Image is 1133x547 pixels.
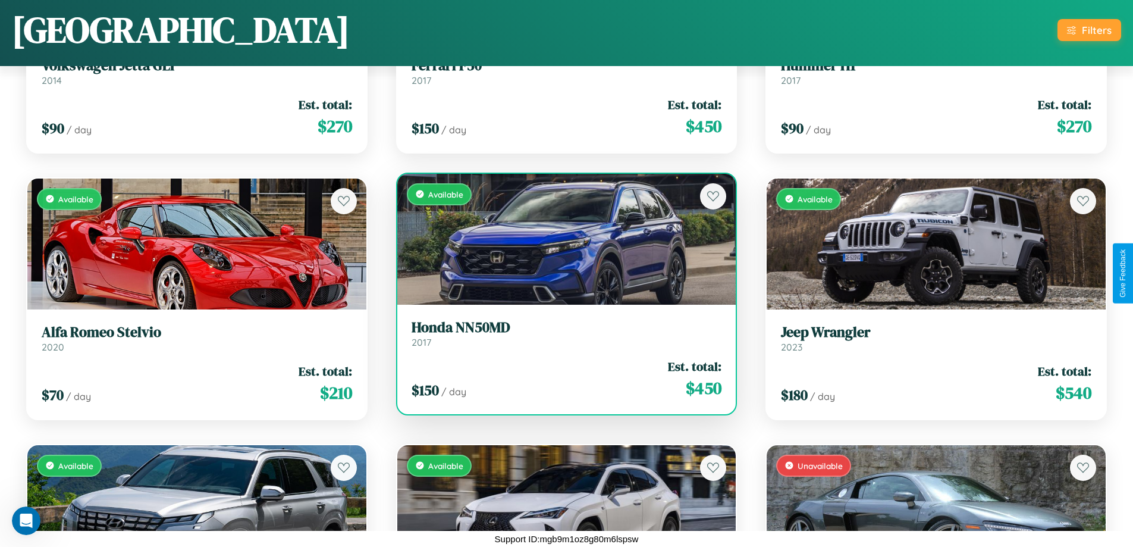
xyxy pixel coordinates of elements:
[66,390,91,402] span: / day
[781,324,1091,353] a: Jeep Wrangler2023
[1082,24,1112,36] div: Filters
[686,376,721,400] span: $ 450
[441,386,466,398] span: / day
[320,381,352,405] span: $ 210
[781,385,808,405] span: $ 180
[495,531,639,547] p: Support ID: mgb9m1oz8g80m6lspsw
[299,96,352,113] span: Est. total:
[58,194,93,204] span: Available
[1057,19,1121,41] button: Filters
[781,324,1091,341] h3: Jeep Wrangler
[412,118,439,138] span: $ 150
[42,324,352,341] h3: Alfa Romeo Stelvio
[781,74,801,86] span: 2017
[781,57,1091,86] a: Hummer H12017
[42,57,352,74] h3: Volkswagen Jetta GLI
[412,57,722,86] a: Ferrari F502017
[42,74,62,86] span: 2014
[1119,249,1127,298] div: Give Feedback
[686,114,721,138] span: $ 450
[1056,381,1091,405] span: $ 540
[1057,114,1091,138] span: $ 270
[12,507,40,535] iframe: Intercom live chat
[668,358,721,375] span: Est. total:
[428,461,463,471] span: Available
[668,96,721,113] span: Est. total:
[441,124,466,136] span: / day
[12,5,350,54] h1: [GEOGRAPHIC_DATA]
[67,124,92,136] span: / day
[58,461,93,471] span: Available
[428,189,463,199] span: Available
[412,319,722,336] h3: Honda NN50MD
[1038,96,1091,113] span: Est. total:
[781,118,804,138] span: $ 90
[781,341,802,353] span: 2023
[781,57,1091,74] h3: Hummer H1
[299,362,352,380] span: Est. total:
[412,57,722,74] h3: Ferrari F50
[412,74,431,86] span: 2017
[42,324,352,353] a: Alfa Romeo Stelvio2020
[42,385,64,405] span: $ 70
[798,461,843,471] span: Unavailable
[318,114,352,138] span: $ 270
[798,194,833,204] span: Available
[412,336,431,348] span: 2017
[1038,362,1091,380] span: Est. total:
[810,390,835,402] span: / day
[42,118,64,138] span: $ 90
[412,319,722,348] a: Honda NN50MD2017
[806,124,831,136] span: / day
[412,380,439,400] span: $ 150
[42,57,352,86] a: Volkswagen Jetta GLI2014
[42,341,64,353] span: 2020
